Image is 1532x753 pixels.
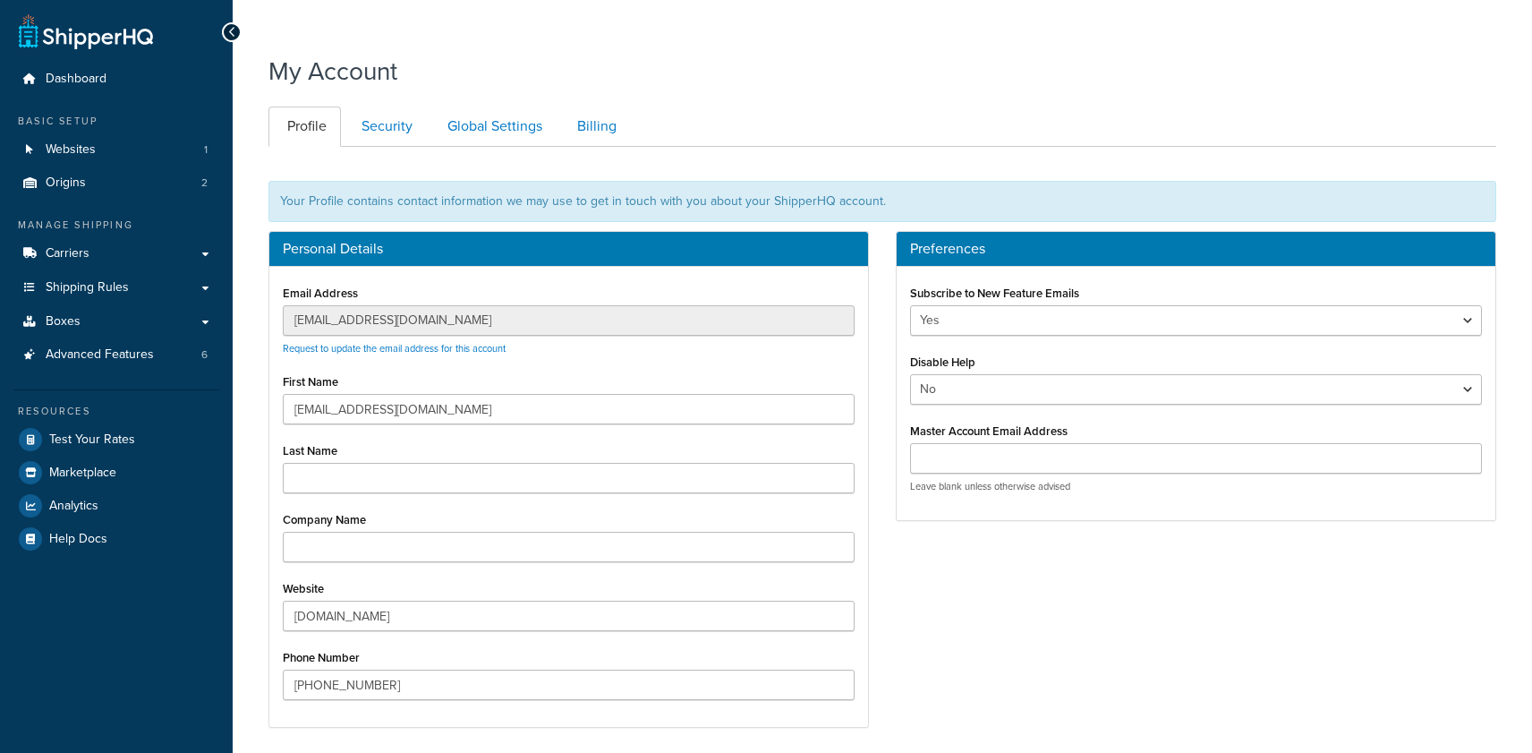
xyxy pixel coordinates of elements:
span: Dashboard [46,72,106,87]
li: Websites [13,133,219,167]
span: Origins [46,175,86,191]
a: Boxes [13,305,219,338]
a: Billing [558,107,631,147]
a: Carriers [13,237,219,270]
span: Advanced Features [46,347,154,363]
label: Website [283,582,324,595]
h3: Preferences [910,241,1482,257]
a: Websites 1 [13,133,219,167]
label: Subscribe to New Feature Emails [910,287,1079,300]
a: Global Settings [429,107,557,147]
label: First Name [283,375,338,389]
span: Websites [46,142,96,158]
label: Master Account Email Address [910,424,1068,438]
span: Shipping Rules [46,280,129,295]
div: Your Profile contains contact information we may use to get in touch with you about your ShipperH... [268,181,1496,222]
a: Shipping Rules [13,271,219,304]
span: 2 [201,175,208,191]
div: Basic Setup [13,114,219,129]
a: Analytics [13,490,219,522]
li: Advanced Features [13,338,219,372]
div: Resources [13,404,219,419]
label: Disable Help [910,355,975,369]
label: Last Name [283,444,337,458]
a: Profile [268,107,341,147]
li: Origins [13,167,219,200]
h3: Personal Details [283,241,855,257]
span: Analytics [49,499,98,514]
a: Advanced Features 6 [13,338,219,372]
span: 1 [204,142,208,158]
a: Request to update the email address for this account [283,341,506,355]
a: Dashboard [13,63,219,96]
span: 6 [201,347,208,363]
span: Carriers [46,246,89,261]
h1: My Account [268,54,397,89]
a: Origins 2 [13,167,219,200]
a: Test Your Rates [13,424,219,456]
span: Test Your Rates [49,432,135,448]
label: Email Address [283,287,358,300]
a: Marketplace [13,457,219,489]
label: Company Name [283,513,366,526]
a: Security [343,107,427,147]
span: Boxes [46,314,81,329]
span: Help Docs [49,532,107,547]
label: Phone Number [283,651,360,664]
a: ShipperHQ Home [19,13,153,49]
a: Help Docs [13,523,219,555]
div: Manage Shipping [13,218,219,233]
p: Leave blank unless otherwise advised [910,480,1482,493]
span: Marketplace [49,466,116,481]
